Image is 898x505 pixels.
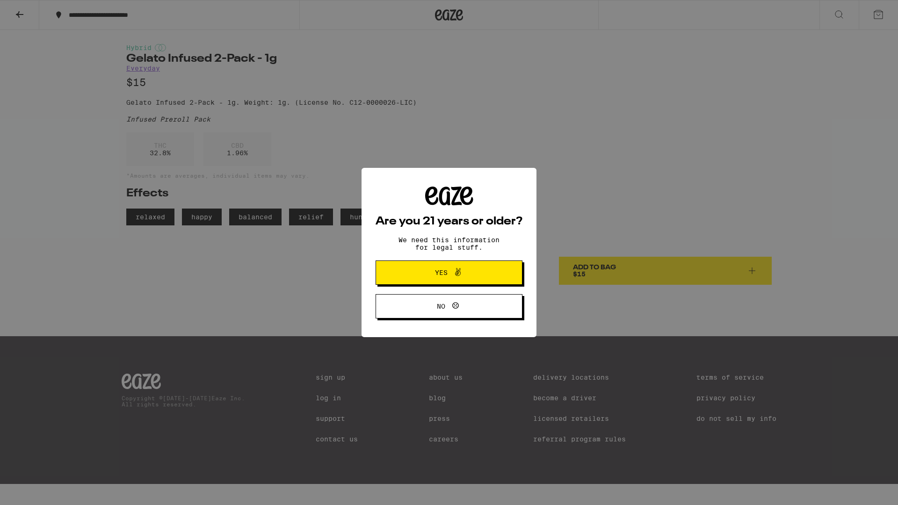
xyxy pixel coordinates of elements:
button: Yes [376,260,522,285]
iframe: Opens a widget where you can find more information [840,477,889,500]
p: We need this information for legal stuff. [391,236,507,251]
span: Yes [435,269,448,276]
span: No [437,303,445,310]
button: No [376,294,522,318]
h2: Are you 21 years or older? [376,216,522,227]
